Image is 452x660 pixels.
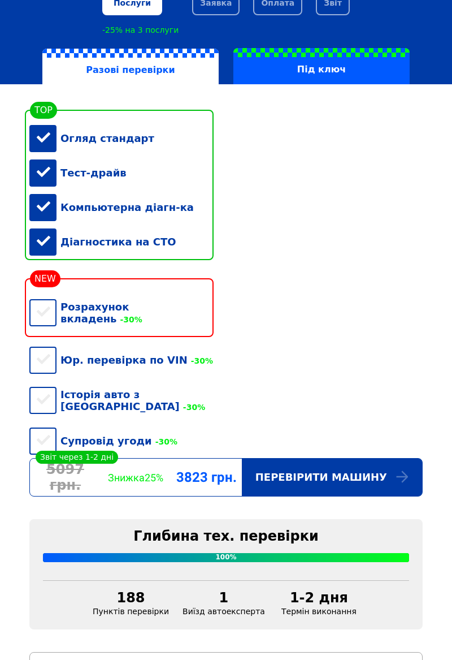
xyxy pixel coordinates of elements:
div: Супровід угоди [29,424,214,458]
label: Разові перевірки [42,49,219,85]
div: 100% [43,553,409,562]
div: Компьютерна діагн-ка [29,190,214,225]
a: Під ключ [226,48,417,84]
div: Знижка [101,472,171,484]
label: Під ключ [233,48,410,84]
div: 188 [93,590,169,606]
div: Розрахунок вкладень [29,290,214,336]
div: 1-2 дня [279,590,359,606]
div: Історія авто з [GEOGRAPHIC_DATA] [29,377,214,424]
div: Тест-драйв [29,156,214,190]
div: 1 [182,590,265,606]
div: -25% на 3 послуги [102,25,179,34]
div: Глибина тех. перевірки [43,528,409,544]
div: 5097 грн. [30,461,101,493]
div: Перевірити машину [242,459,422,496]
div: Пунктів перевірки [86,590,176,616]
div: Виїзд автоексперта [176,590,272,616]
span: -30% [152,437,177,446]
span: 25% [145,472,163,484]
span: -30% [180,403,205,412]
span: -30% [188,356,213,365]
span: -30% [117,315,142,324]
div: Термін виконання [272,590,366,616]
div: 3823 грн. [171,469,242,485]
div: Діагностика на СТО [29,225,214,259]
div: Огляд стандарт [29,121,214,156]
div: Юр. перевірка по VIN [29,343,214,377]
